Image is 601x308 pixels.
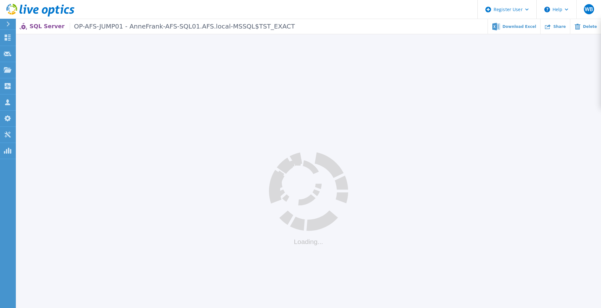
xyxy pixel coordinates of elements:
[70,23,295,30] span: OP-AFS-JUMP01 - AnneFrank-AFS-SQL01.AFS.local-MSSQL$TST_EXACT
[269,238,348,246] div: Loading...
[583,25,597,29] span: Delete
[585,7,593,12] span: WB
[29,23,295,30] p: SQL Server
[502,25,536,29] span: Download Excel
[553,25,566,29] span: Share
